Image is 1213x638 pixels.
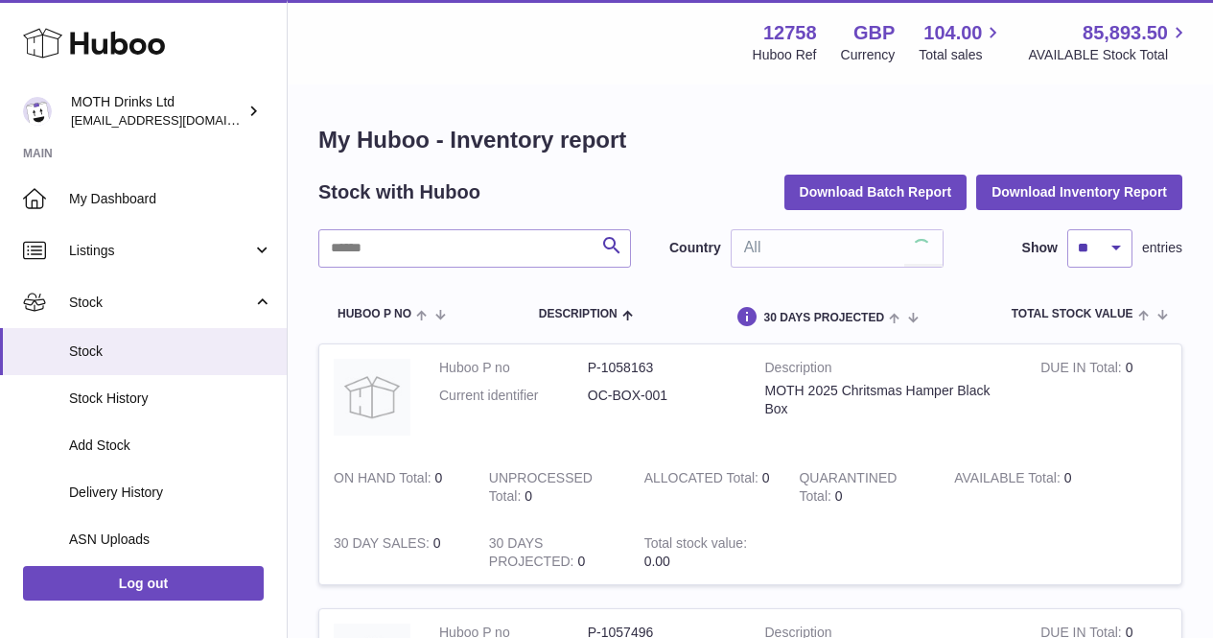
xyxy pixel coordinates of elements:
[439,359,588,377] dt: Huboo P no
[69,437,272,455] span: Add Stock
[763,312,884,324] span: 30 DAYS PROJECTED
[539,308,618,320] span: Description
[334,359,410,436] img: product image
[853,20,895,46] strong: GBP
[588,359,736,377] dd: P-1058163
[644,554,670,569] span: 0.00
[439,387,588,405] dt: Current identifier
[644,535,747,555] strong: Total stock value
[923,20,982,46] span: 104.00
[71,112,282,128] span: [EMAIL_ADDRESS][DOMAIN_NAME]
[919,20,1004,64] a: 104.00 Total sales
[765,382,1013,418] div: MOTH 2025 Chritsmas Hamper Black Box
[71,93,244,130] div: MOTH Drinks Ltd
[69,294,252,312] span: Stock
[69,484,272,502] span: Delivery History
[1012,308,1133,320] span: Total stock value
[1022,239,1058,257] label: Show
[630,455,785,520] td: 0
[319,520,475,585] td: 0
[753,46,817,64] div: Huboo Ref
[954,470,1063,490] strong: AVAILABLE Total
[69,531,272,549] span: ASN Uploads
[841,46,896,64] div: Currency
[1142,239,1182,257] span: entries
[784,175,968,209] button: Download Batch Report
[69,343,272,361] span: Stock
[1083,20,1168,46] span: 85,893.50
[334,470,435,490] strong: ON HAND Total
[23,566,264,601] a: Log out
[69,190,272,208] span: My Dashboard
[338,308,411,320] span: Huboo P no
[475,520,630,585] td: 0
[1026,344,1181,455] td: 0
[919,46,1004,64] span: Total sales
[489,535,578,574] strong: 30 DAYS PROJECTED
[1040,360,1125,380] strong: DUE IN Total
[475,455,630,520] td: 0
[669,239,721,257] label: Country
[23,97,52,126] img: orders@mothdrinks.com
[976,175,1182,209] button: Download Inventory Report
[799,470,897,508] strong: QUARANTINED Total
[334,535,433,555] strong: 30 DAY SALES
[940,455,1095,520] td: 0
[765,359,1013,382] strong: Description
[1028,20,1190,64] a: 85,893.50 AVAILABLE Stock Total
[763,20,817,46] strong: 12758
[588,387,736,405] dd: OC-BOX-001
[835,488,843,504] span: 0
[644,470,762,490] strong: ALLOCATED Total
[69,242,252,260] span: Listings
[69,390,272,408] span: Stock History
[489,470,593,508] strong: UNPROCESSED Total
[1028,46,1190,64] span: AVAILABLE Stock Total
[318,125,1182,155] h1: My Huboo - Inventory report
[318,179,480,205] h2: Stock with Huboo
[319,455,475,520] td: 0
